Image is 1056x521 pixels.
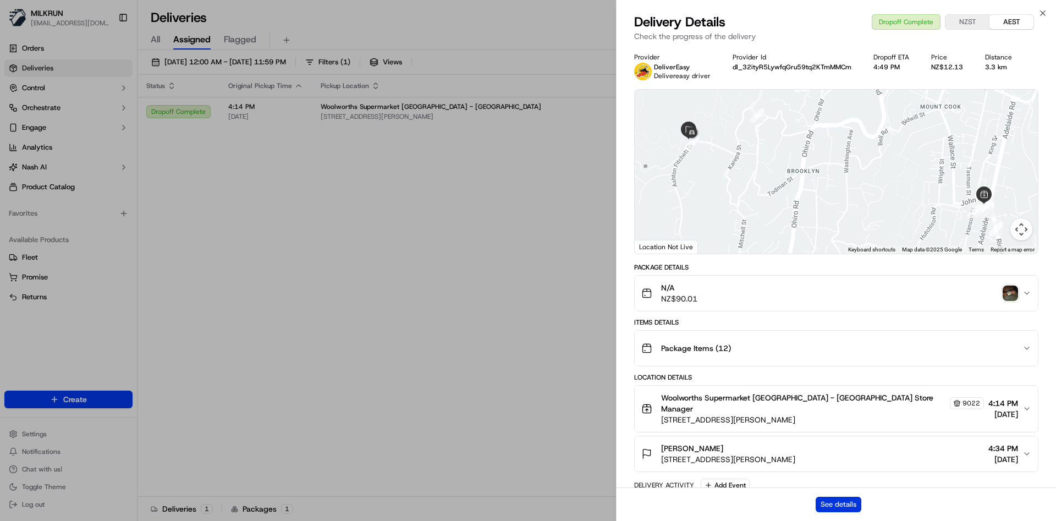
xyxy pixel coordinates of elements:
[634,318,1038,327] div: Items Details
[931,63,967,72] div: NZ$12.13
[661,282,697,293] span: N/A
[634,373,1038,382] div: Location Details
[991,246,1035,253] a: Report a map error
[661,343,731,354] span: Package Items ( 12 )
[661,454,795,465] span: [STREET_ADDRESS][PERSON_NAME]
[654,63,711,72] p: DeliverEasy
[661,443,723,454] span: [PERSON_NAME]
[848,246,895,254] button: Keyboard shortcuts
[654,72,711,80] span: Delivereasy driver
[685,136,699,150] div: 18
[661,293,697,304] span: NZ$90.01
[634,31,1038,42] p: Check the progress of the delivery
[985,63,1016,72] div: 3.3 km
[985,53,1016,62] div: Distance
[988,443,1018,454] span: 4:34 PM
[634,13,725,31] span: Delivery Details
[733,63,851,72] button: dl_32ityR5LywfqGru59tq2KTmMMCm
[989,15,1033,29] button: AEST
[637,239,674,254] a: Open this area in Google Maps (opens a new window)
[945,15,989,29] button: NZST
[989,222,1003,236] div: 3
[637,239,674,254] img: Google
[635,386,1038,432] button: Woolworths Supermarket [GEOGRAPHIC_DATA] - [GEOGRAPHIC_DATA] Store Manager9022[STREET_ADDRESS][PE...
[1003,286,1018,301] img: photo_proof_of_delivery image
[977,201,992,215] div: 8
[634,263,1038,272] div: Package Details
[969,246,984,253] a: Terms (opens in new tab)
[931,53,967,62] div: Price
[816,497,861,512] button: See details
[661,414,984,425] span: [STREET_ADDRESS][PERSON_NAME]
[634,481,694,490] div: Delivery Activity
[1010,218,1032,240] button: Map camera controls
[661,392,948,414] span: Woolworths Supermarket [GEOGRAPHIC_DATA] - [GEOGRAPHIC_DATA] Store Manager
[635,240,698,254] div: Location Not Live
[974,203,988,217] div: 9
[634,53,715,62] div: Provider
[988,409,1018,420] span: [DATE]
[873,53,914,62] div: Dropoff ETA
[988,454,1018,465] span: [DATE]
[635,331,1038,366] button: Package Items (12)
[963,399,980,408] span: 9022
[750,108,765,123] div: 17
[701,479,750,492] button: Add Event
[635,276,1038,311] button: N/ANZ$90.01photo_proof_of_delivery image
[988,398,1018,409] span: 4:14 PM
[634,63,652,80] img: delivereasy_logo.png
[733,53,856,62] div: Provider Id
[980,201,994,216] div: 6
[873,63,914,72] div: 4:49 PM
[980,203,994,217] div: 7
[902,246,962,253] span: Map data ©2025 Google
[635,436,1038,471] button: [PERSON_NAME][STREET_ADDRESS][PERSON_NAME]4:34 PM[DATE]
[967,204,982,218] div: 10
